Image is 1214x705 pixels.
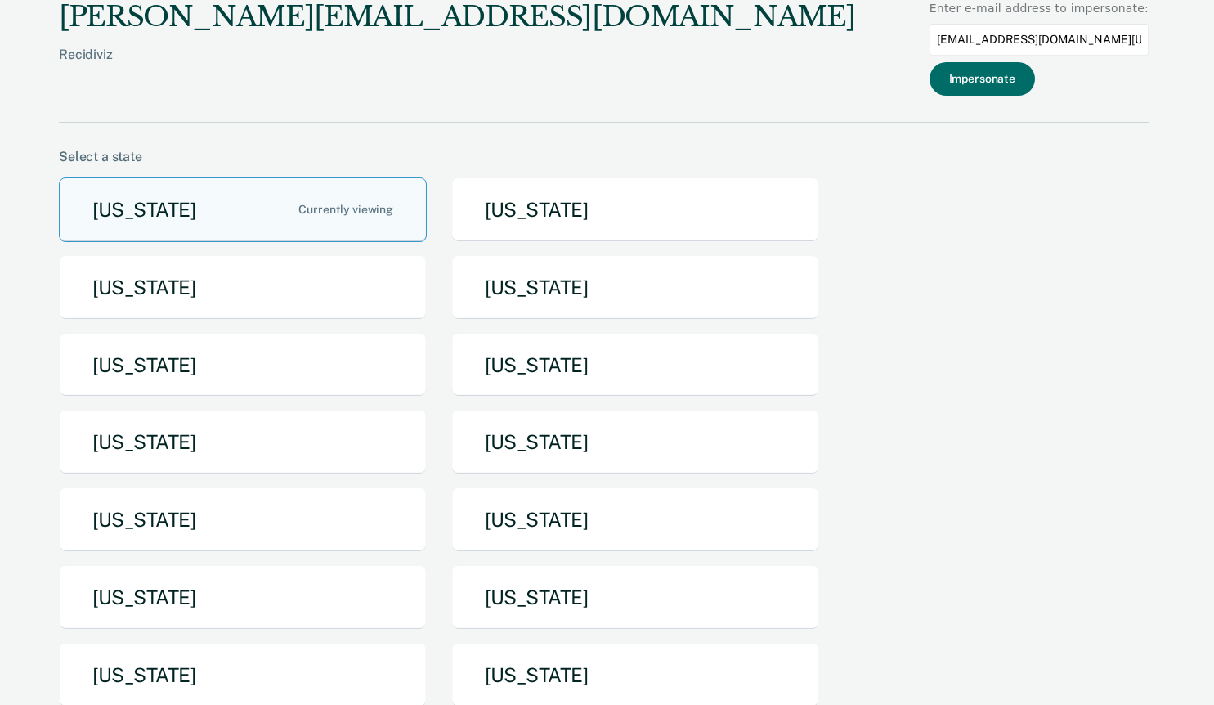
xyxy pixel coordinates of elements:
button: [US_STATE] [451,565,819,630]
button: [US_STATE] [451,255,819,320]
div: Select a state [59,149,1149,164]
button: [US_STATE] [59,565,427,630]
button: [US_STATE] [59,410,427,474]
button: [US_STATE] [59,177,427,242]
button: [US_STATE] [59,333,427,397]
button: [US_STATE] [59,255,427,320]
input: Enter an email to impersonate... [930,24,1149,56]
button: [US_STATE] [451,333,819,397]
button: [US_STATE] [59,487,427,552]
button: Impersonate [930,62,1035,96]
button: [US_STATE] [451,487,819,552]
button: [US_STATE] [451,177,819,242]
button: [US_STATE] [451,410,819,474]
div: Recidiviz [59,47,855,88]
